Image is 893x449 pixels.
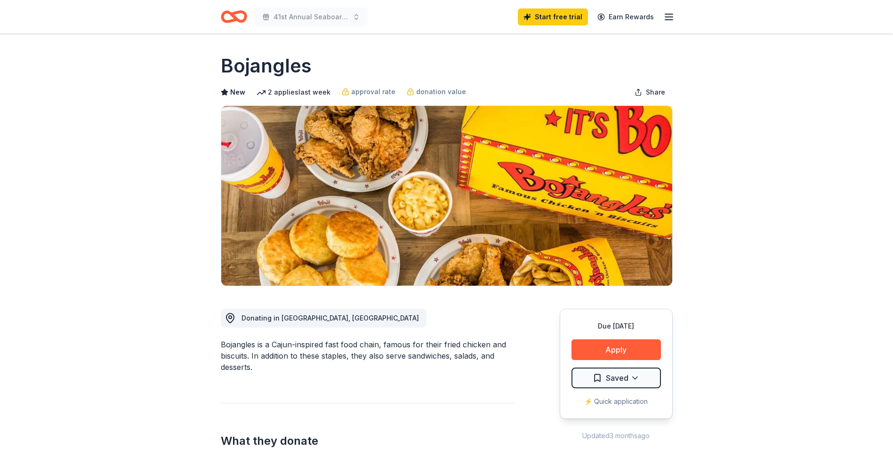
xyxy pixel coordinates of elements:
[627,83,673,102] button: Share
[230,87,245,98] span: New
[571,396,661,407] div: ⚡️ Quick application
[571,321,661,332] div: Due [DATE]
[646,87,665,98] span: Share
[560,430,673,441] div: Updated 3 months ago
[221,339,515,373] div: Bojangles is a Cajun-inspired fast food chain, famous for their fried chicken and biscuits. In ad...
[571,339,661,360] button: Apply
[241,314,419,322] span: Donating in [GEOGRAPHIC_DATA], [GEOGRAPHIC_DATA]
[255,8,368,26] button: 41st Annual Seaboard 5K
[571,368,661,388] button: Saved
[221,6,247,28] a: Home
[407,86,466,97] a: donation value
[416,86,466,97] span: donation value
[257,87,330,98] div: 2 applies last week
[518,8,588,25] a: Start free trial
[274,11,349,23] span: 41st Annual Seaboard 5K
[221,106,672,286] img: Image for Bojangles
[342,86,395,97] a: approval rate
[221,433,515,449] h2: What they donate
[221,53,312,79] h1: Bojangles
[351,86,395,97] span: approval rate
[606,372,628,384] span: Saved
[592,8,660,25] a: Earn Rewards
